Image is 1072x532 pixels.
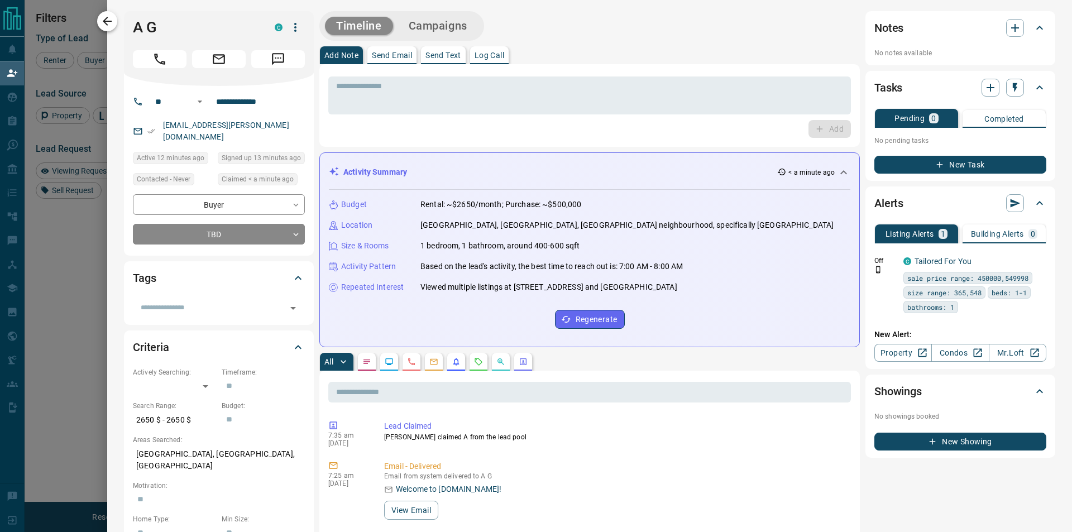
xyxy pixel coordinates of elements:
[133,269,156,287] h2: Tags
[341,281,404,293] p: Repeated Interest
[420,281,677,293] p: Viewed multiple listings at [STREET_ADDRESS] and [GEOGRAPHIC_DATA]
[474,357,483,366] svg: Requests
[193,95,207,108] button: Open
[874,344,932,362] a: Property
[874,19,903,37] h2: Notes
[555,310,625,329] button: Regenerate
[163,121,289,141] a: [EMAIL_ADDRESS][PERSON_NAME][DOMAIN_NAME]
[874,132,1046,149] p: No pending tasks
[874,79,902,97] h2: Tasks
[931,114,936,122] p: 0
[384,432,846,442] p: [PERSON_NAME] claimed A from the lead pool
[133,401,216,411] p: Search Range:
[137,174,190,185] span: Contacted - Never
[218,173,305,189] div: Mon Oct 13 2025
[328,439,367,447] p: [DATE]
[133,194,305,215] div: Buyer
[915,257,971,266] a: Tailored For You
[192,50,246,68] span: Email
[874,190,1046,217] div: Alerts
[133,265,305,291] div: Tags
[886,230,934,238] p: Listing Alerts
[874,48,1046,58] p: No notes available
[407,357,416,366] svg: Calls
[788,167,835,178] p: < a minute ago
[874,15,1046,41] div: Notes
[398,17,478,35] button: Campaigns
[496,357,505,366] svg: Opportunities
[384,461,846,472] p: Email - Delivered
[133,334,305,361] div: Criteria
[133,152,212,167] div: Mon Oct 13 2025
[341,219,372,231] p: Location
[251,50,305,68] span: Message
[874,433,1046,450] button: New Showing
[874,329,1046,341] p: New Alert:
[429,357,438,366] svg: Emails
[133,481,305,491] p: Motivation:
[420,240,580,252] p: 1 bedroom, 1 bathroom, around 400-600 sqft
[285,300,301,316] button: Open
[992,287,1027,298] span: beds: 1-1
[931,344,989,362] a: Condos
[874,256,897,266] p: Off
[907,287,982,298] span: size range: 365,548
[372,51,412,59] p: Send Email
[133,435,305,445] p: Areas Searched:
[385,357,394,366] svg: Lead Browsing Activity
[133,367,216,377] p: Actively Searching:
[452,357,461,366] svg: Listing Alerts
[384,472,846,480] p: Email from system delivered to A G
[362,357,371,366] svg: Notes
[384,501,438,520] button: View Email
[147,127,155,135] svg: Email Verified
[341,240,389,252] p: Size & Rooms
[222,401,305,411] p: Budget:
[903,257,911,265] div: condos.ca
[218,152,305,167] div: Mon Oct 13 2025
[133,18,258,36] h1: A G
[324,358,333,366] p: All
[420,219,834,231] p: [GEOGRAPHIC_DATA], [GEOGRAPHIC_DATA], [GEOGRAPHIC_DATA] neighbourhood, specifically [GEOGRAPHIC_D...
[984,115,1024,123] p: Completed
[971,230,1024,238] p: Building Alerts
[384,420,846,432] p: Lead Claimed
[874,411,1046,421] p: No showings booked
[133,224,305,245] div: TBD
[328,432,367,439] p: 7:35 am
[874,194,903,212] h2: Alerts
[874,382,922,400] h2: Showings
[325,17,393,35] button: Timeline
[396,483,501,495] p: Welcome to [DOMAIN_NAME]!
[874,266,882,274] svg: Push Notification Only
[222,152,301,164] span: Signed up 13 minutes ago
[874,156,1046,174] button: New Task
[324,51,358,59] p: Add Note
[874,378,1046,405] div: Showings
[907,301,954,313] span: bathrooms: 1
[328,480,367,487] p: [DATE]
[894,114,925,122] p: Pending
[475,51,504,59] p: Log Call
[329,162,850,183] div: Activity Summary< a minute ago
[941,230,945,238] p: 1
[1031,230,1035,238] p: 0
[328,472,367,480] p: 7:25 am
[341,199,367,210] p: Budget
[133,338,169,356] h2: Criteria
[989,344,1046,362] a: Mr.Loft
[133,445,305,475] p: [GEOGRAPHIC_DATA], [GEOGRAPHIC_DATA], [GEOGRAPHIC_DATA]
[420,261,683,272] p: Based on the lead's activity, the best time to reach out is: 7:00 AM - 8:00 AM
[222,514,305,524] p: Min Size:
[874,74,1046,101] div: Tasks
[907,272,1028,284] span: sale price range: 450000,549998
[133,50,186,68] span: Call
[222,367,305,377] p: Timeframe:
[133,514,216,524] p: Home Type:
[343,166,407,178] p: Activity Summary
[519,357,528,366] svg: Agent Actions
[425,51,461,59] p: Send Text
[137,152,204,164] span: Active 12 minutes ago
[222,174,294,185] span: Claimed < a minute ago
[420,199,581,210] p: Rental: ~$2650/month; Purchase: ~$500,000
